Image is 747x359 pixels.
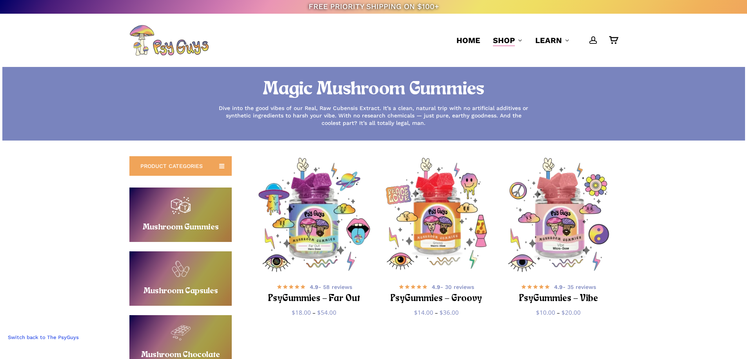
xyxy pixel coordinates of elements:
img: Psychedelic mushroom gummies with vibrant icons and symbols. [501,158,616,272]
img: Psychedelic mushroom gummies in a colorful jar. [257,158,372,272]
span: – [557,308,560,316]
bdi: 18.00 [292,308,311,316]
span: - 30 reviews [432,283,474,291]
a: 4.9- 35 reviews PsyGummies – Vibe [511,282,606,303]
img: PsyGuys [129,25,209,56]
p: Dive into the good vibes of our Real, Raw Cubensis Extract. It’s a clean, natural trip with no ar... [217,105,531,127]
b: 4.9 [432,284,440,290]
span: – [313,308,316,316]
h2: PsyGummies – Far Out [267,292,362,306]
span: Learn [535,36,562,45]
span: $ [440,308,443,316]
nav: Main Menu [450,14,618,67]
a: PsyGummies - Far Out [257,158,372,272]
h2: PsyGummies – Vibe [511,292,606,306]
span: $ [562,308,565,316]
bdi: 10.00 [536,308,555,316]
span: $ [414,308,418,316]
a: PsyGummies - Vibe [501,158,616,272]
span: PRODUCT CATEGORIES [140,162,203,170]
b: 4.9 [310,284,318,290]
a: PRODUCT CATEGORIES [129,156,232,176]
a: 4.9- 58 reviews PsyGummies – Far Out [267,282,362,303]
bdi: 36.00 [440,308,459,316]
span: $ [317,308,321,316]
a: Shop [493,35,523,46]
span: - 35 reviews [554,283,596,291]
a: Learn [535,35,570,46]
h2: PsyGummies – Groovy [389,292,484,306]
b: 4.9 [554,284,563,290]
span: Shop [493,36,515,45]
a: Home [456,35,480,46]
span: Home [456,36,480,45]
span: – [435,308,438,316]
bdi: 20.00 [562,308,581,316]
a: 4.9- 30 reviews PsyGummies – Groovy [389,282,484,303]
span: $ [536,308,540,316]
span: - 58 reviews [310,283,352,291]
span: $ [292,308,295,316]
bdi: 14.00 [414,308,433,316]
a: Switch back to The PsyGuys [4,331,83,343]
img: Psychedelic mushroom gummies jar with colorful designs. [379,158,494,272]
a: PsyGummies - Groovy [379,158,494,272]
bdi: 54.00 [317,308,336,316]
